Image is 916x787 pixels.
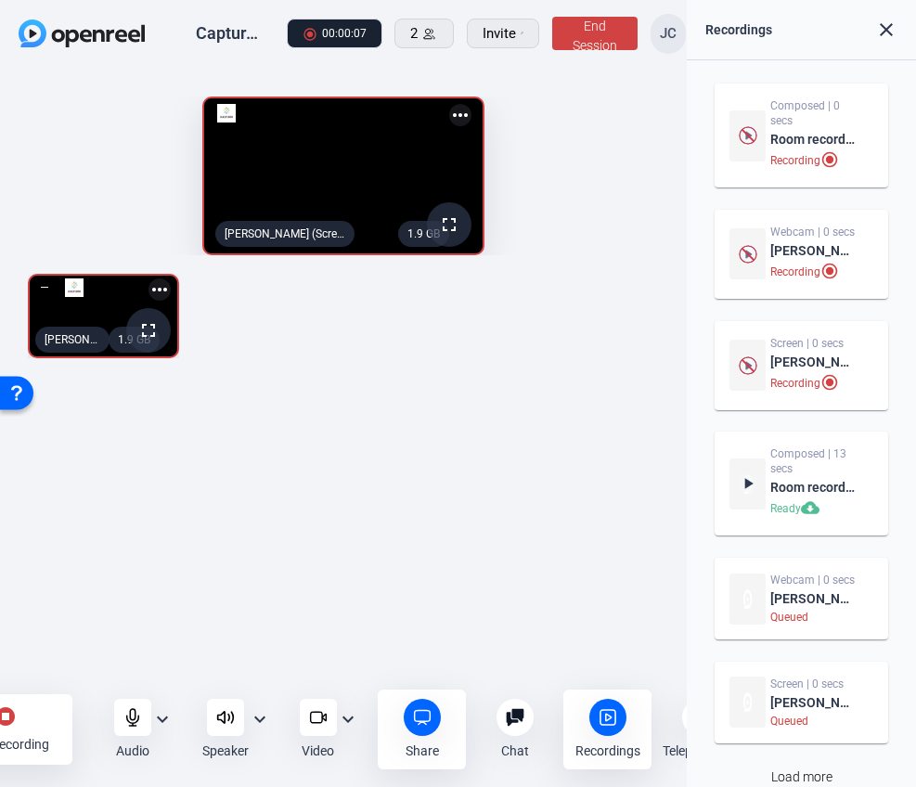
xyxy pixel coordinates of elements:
[729,110,766,161] img: thumb-nail
[771,768,832,787] span: Load more
[438,213,460,236] mat-icon: fullscreen
[501,742,529,760] div: Chat
[651,14,686,54] div: JC
[35,327,109,353] div: [PERSON_NAME] (You)
[729,677,766,728] img: thumb-nail
[217,104,236,123] img: logo
[770,239,857,262] div: [PERSON_NAME]-Capture Lite Prod 250925-1758775830414-webcam
[302,742,334,760] div: Video
[770,476,857,498] div: Room recording - Take 1 - backup
[770,610,857,625] div: Queued
[151,708,174,730] mat-icon: expand_more
[770,351,857,373] div: [PERSON_NAME]-Capture Lite Prod 250925-1758775830415-screen
[739,474,757,493] mat-icon: play_arrow
[820,150,843,173] mat-icon: radio_button_checked
[729,340,766,391] img: thumb-nail
[770,128,857,150] div: Room recording - Take 2 - backup
[770,573,857,587] div: Webcam | 0 secs
[573,19,617,53] span: End Session
[820,373,843,395] mat-icon: radio_button_checked
[729,574,766,625] img: thumb-nail
[770,373,857,395] div: Recording
[770,691,857,714] div: [PERSON_NAME]-Capture Lite Prod 250925-1758775796083-screen
[19,19,145,47] img: OpenReel logo
[148,278,171,301] mat-icon: more_horiz
[483,23,516,45] span: Invite
[137,319,160,342] mat-icon: fullscreen
[875,19,897,41] mat-icon: close
[739,245,757,264] img: Preview is unavailable
[406,742,439,760] div: Share
[770,150,857,173] div: Recording
[770,677,857,691] div: Screen | 0 secs
[739,126,757,145] img: Preview is unavailable
[770,336,857,351] div: Screen | 0 secs
[770,714,857,729] div: Queued
[705,19,772,41] div: Recordings
[65,278,84,297] img: logo
[663,742,739,760] div: Teleprompter
[729,228,766,279] img: thumb-nail
[575,742,640,760] div: Recordings
[729,458,766,510] img: thumb-nail
[770,446,857,476] div: Composed | 13 secs
[337,708,359,730] mat-icon: expand_more
[116,742,149,760] div: Audio
[398,221,449,247] div: 1.9 GB
[215,221,355,247] div: [PERSON_NAME] (Screen)
[449,104,471,126] mat-icon: more_horiz
[202,742,249,760] div: Speaker
[770,262,857,284] div: Recording
[801,498,823,521] mat-icon: cloud_download
[394,19,454,48] button: 2
[196,22,261,45] div: Capture Lite Prod 250925
[552,17,638,50] button: End Session
[820,262,843,284] mat-icon: radio_button_checked
[249,708,271,730] mat-icon: expand_more
[739,356,757,375] img: Preview is unavailable
[770,498,857,521] div: Ready
[770,98,857,128] div: Composed | 0 secs
[770,587,857,610] div: [PERSON_NAME]-Capture Lite Prod 250925-1758775796083-webcam
[686,22,708,45] mat-icon: expand_more
[770,225,857,239] div: Webcam | 0 secs
[410,23,418,45] span: 2
[467,19,539,48] button: Invite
